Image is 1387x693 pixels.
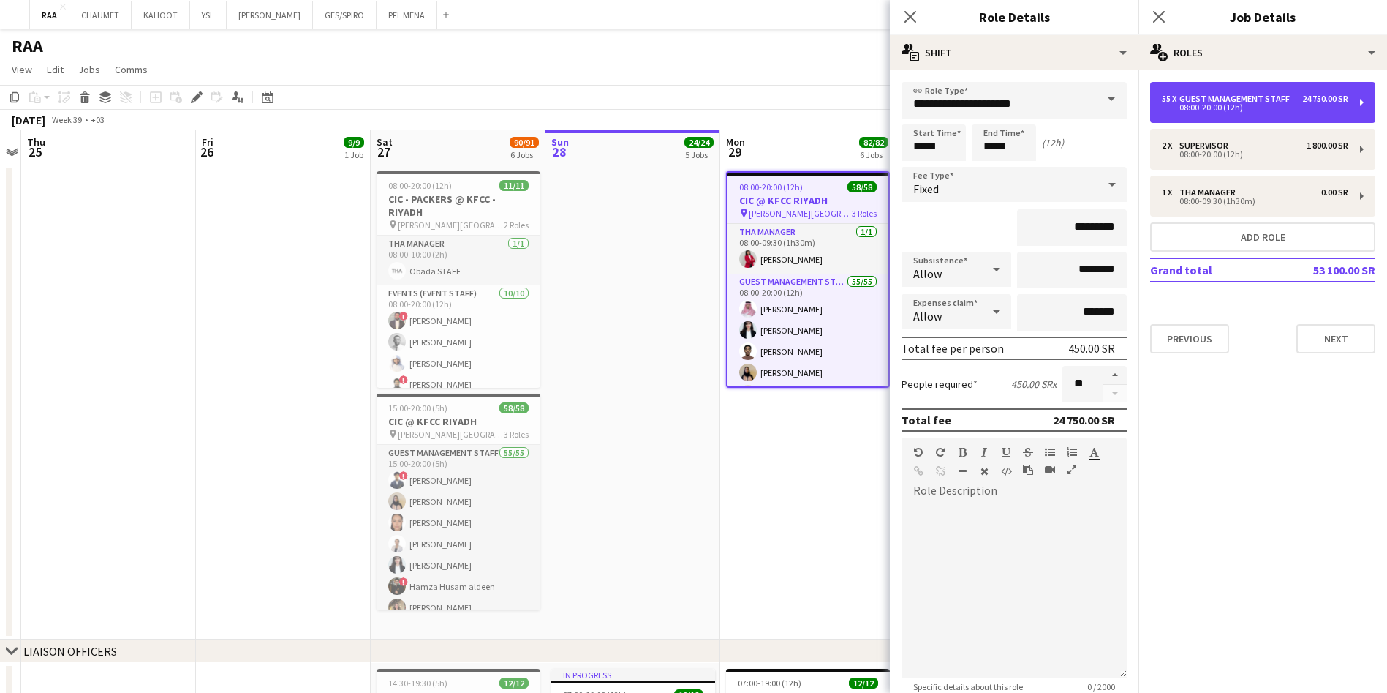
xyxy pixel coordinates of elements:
div: 6 Jobs [510,149,538,160]
div: 08:00-20:00 (12h)58/58CIC @ KFCC RIYADH [PERSON_NAME][GEOGRAPHIC_DATA]3 RolesTHA Manager1/108:00-... [726,171,890,388]
button: Text Color [1089,446,1099,458]
span: View [12,63,32,76]
span: 12/12 [849,678,878,689]
span: 27 [374,143,393,160]
button: Redo [935,446,945,458]
span: Sat [377,135,393,149]
div: 08:00-09:30 (1h30m) [1162,198,1348,205]
button: Unordered List [1045,446,1055,458]
span: 26 [200,143,213,160]
span: Thu [27,135,45,149]
div: +03 [91,114,105,125]
span: 14:30-19:30 (5h) [388,678,447,689]
div: Guest Management Staff [1179,94,1296,104]
div: 1 x [1162,187,1179,198]
span: 2 Roles [504,220,529,231]
button: Next [1296,324,1375,353]
span: Allow [913,309,942,323]
span: ! [399,471,408,480]
span: [PERSON_NAME][GEOGRAPHIC_DATA] - [GEOGRAPHIC_DATA] [398,220,504,231]
h3: CIC - PACKERS @ KFCC - RIYADH [377,192,540,219]
span: Allow [913,266,942,281]
span: 29 [724,143,745,160]
span: 12/12 [499,678,529,689]
div: THA Manager [1179,187,1242,198]
span: 11/11 [499,180,529,191]
button: Ordered List [1067,446,1077,458]
div: 450.00 SR x [1011,378,1057,391]
span: 07:00-19:00 (12h) [738,678,801,689]
a: View [6,60,38,79]
app-job-card: 08:00-20:00 (12h)11/11CIC - PACKERS @ KFCC - RIYADH [PERSON_NAME][GEOGRAPHIC_DATA] - [GEOGRAPHIC_... [377,171,540,388]
button: Fullscreen [1067,464,1077,476]
button: CHAUMET [69,1,132,29]
div: 08:00-20:00 (12h) [1162,151,1348,158]
span: Specific details about this role [902,681,1035,692]
span: 90/91 [510,137,539,148]
span: Comms [115,63,148,76]
button: PFL MENA [377,1,437,29]
span: Week 39 [48,114,85,125]
div: 08:00-20:00 (12h) [1162,104,1348,111]
button: Bold [957,446,967,458]
span: Jobs [78,63,100,76]
h3: Job Details [1138,7,1387,26]
app-card-role: Events (Event Staff)10/1008:00-20:00 (12h)![PERSON_NAME][PERSON_NAME][PERSON_NAME]![PERSON_NAME] [377,285,540,531]
button: Add role [1150,222,1375,252]
span: 3 Roles [852,208,877,219]
span: ! [399,577,408,586]
span: ! [399,375,408,384]
span: [PERSON_NAME][GEOGRAPHIC_DATA] [749,208,852,219]
button: [PERSON_NAME] [227,1,313,29]
app-card-role: THA Manager1/108:00-10:00 (2h)Obada STAFF [377,236,540,285]
div: 0.00 SR [1321,187,1348,198]
app-job-card: 15:00-20:00 (5h)58/58CIC @ KFCC RIYADH [PERSON_NAME][GEOGRAPHIC_DATA]3 RolesGuest Management Staf... [377,394,540,610]
span: 58/58 [847,181,877,192]
div: 24 750.00 SR [1302,94,1348,104]
span: Sun [551,135,569,149]
div: Total fee per person [902,341,1004,356]
button: Clear Formatting [979,465,989,477]
span: 9/9 [344,137,364,148]
span: [PERSON_NAME][GEOGRAPHIC_DATA] [398,429,504,440]
span: 58/58 [499,402,529,413]
span: 0 / 2000 [1076,681,1127,692]
div: In progress [551,669,715,681]
h3: Role Details [890,7,1138,26]
button: Insert video [1045,464,1055,476]
span: 82/82 [859,137,888,148]
div: LIAISON OFFICERS [23,644,117,659]
span: Fixed [913,181,939,196]
span: 08:00-20:00 (12h) [388,180,452,191]
span: 15:00-20:00 (5h) [388,402,447,413]
label: People required [902,378,978,391]
button: GES/SPIRO [313,1,377,29]
div: 2 x [1162,141,1179,151]
h1: RAA [12,35,43,57]
app-card-role: THA Manager1/108:00-09:30 (1h30m)[PERSON_NAME] [727,224,888,274]
div: 6 Jobs [860,149,888,160]
div: 1 Job [344,149,363,160]
button: Strikethrough [1023,446,1033,458]
button: HTML Code [1001,465,1011,477]
h3: CIC @ KFCC RIYADH [727,194,888,207]
span: 08:00-20:00 (12h) [739,181,803,192]
button: Paste as plain text [1023,464,1033,476]
td: 53 100.00 SR [1283,258,1375,282]
div: (12h) [1042,136,1064,149]
span: 25 [25,143,45,160]
span: 24/24 [684,137,714,148]
div: 55 x [1162,94,1179,104]
span: ! [399,312,408,321]
button: KAHOOT [132,1,190,29]
div: Shift [890,35,1138,70]
button: RAA [30,1,69,29]
span: Fri [202,135,213,149]
a: Jobs [72,60,106,79]
button: Undo [913,446,923,458]
h3: CIC @ KFCC RIYADH [377,415,540,428]
div: 450.00 SR [1068,341,1115,356]
button: Horizontal Line [957,465,967,477]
